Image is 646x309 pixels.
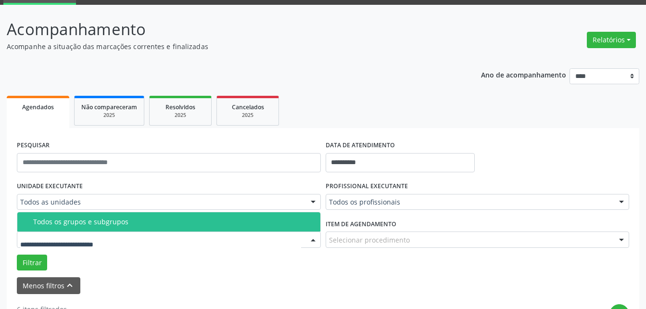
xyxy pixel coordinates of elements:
[17,138,50,153] label: PESQUISAR
[329,235,410,245] span: Selecionar procedimento
[20,197,301,207] span: Todos as unidades
[17,255,47,271] button: Filtrar
[224,112,272,119] div: 2025
[33,218,315,226] div: Todos os grupos e subgrupos
[81,112,137,119] div: 2025
[232,103,264,111] span: Cancelados
[17,179,83,194] label: UNIDADE EXECUTANTE
[7,17,450,41] p: Acompanhamento
[165,103,195,111] span: Resolvidos
[7,41,450,51] p: Acompanhe a situação das marcações correntes e finalizadas
[587,32,636,48] button: Relatórios
[156,112,204,119] div: 2025
[326,179,408,194] label: PROFISSIONAL EXECUTANTE
[326,138,395,153] label: DATA DE ATENDIMENTO
[329,197,610,207] span: Todos os profissionais
[22,103,54,111] span: Agendados
[326,217,396,232] label: Item de agendamento
[481,68,566,80] p: Ano de acompanhamento
[64,280,75,291] i: keyboard_arrow_up
[81,103,137,111] span: Não compareceram
[17,277,80,294] button: Menos filtroskeyboard_arrow_up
